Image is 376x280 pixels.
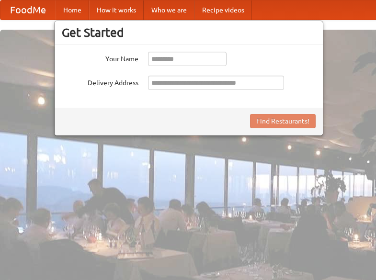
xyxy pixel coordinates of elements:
[62,25,316,40] h3: Get Started
[89,0,144,20] a: How it works
[250,114,316,128] button: Find Restaurants!
[0,0,56,20] a: FoodMe
[194,0,252,20] a: Recipe videos
[144,0,194,20] a: Who we are
[62,52,138,64] label: Your Name
[62,76,138,88] label: Delivery Address
[56,0,89,20] a: Home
